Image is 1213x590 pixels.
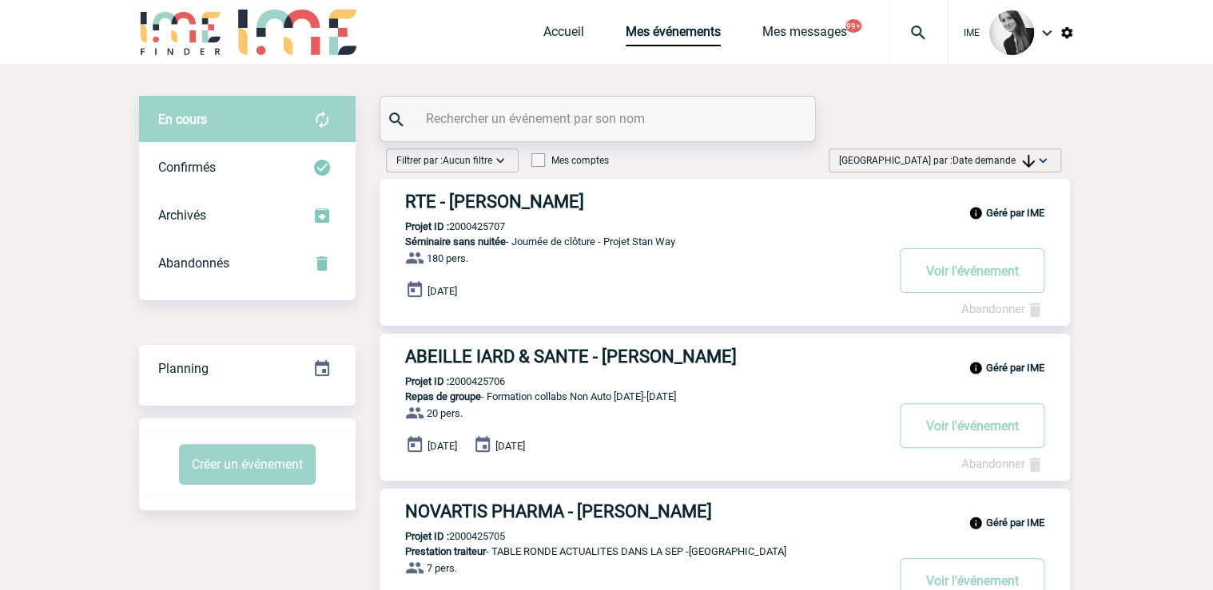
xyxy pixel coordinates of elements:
[380,375,505,387] p: 2000425706
[845,19,861,33] button: 99+
[968,516,983,530] img: info_black_24dp.svg
[139,345,356,393] div: Retrouvez ici tous vos événements organisés par date et état d'avancement
[986,362,1044,374] b: Géré par IME
[626,24,721,46] a: Mes événements
[139,96,356,144] div: Retrouvez ici tous vos évènements avant confirmation
[405,501,885,521] h3: NOVARTIS PHARMA - [PERSON_NAME]
[405,346,885,366] h3: ABEILLE IARD & SANTE - [PERSON_NAME]
[531,155,609,166] label: Mes comptes
[839,152,1035,168] span: [GEOGRAPHIC_DATA] par :
[380,501,1070,521] a: NOVARTIS PHARMA - [PERSON_NAME]
[961,302,1044,316] a: Abandonner
[405,390,481,402] span: Repas de groupe
[986,517,1044,529] b: Géré par IME
[380,346,1070,366] a: ABEILLE IARD & SANTE - [PERSON_NAME]
[158,361,209,376] span: Planning
[968,206,983,220] img: info_black_24dp.svg
[380,530,505,542] p: 2000425705
[428,440,457,452] span: [DATE]
[405,545,486,557] span: Prestation traiteur
[139,344,356,391] a: Planning
[380,192,1070,212] a: RTE - [PERSON_NAME]
[396,152,492,168] span: Filtrer par :
[1022,155,1035,168] img: arrow_downward.png
[495,440,525,452] span: [DATE]
[380,236,885,247] p: - Journée de clôture - Projet Stan Way
[405,530,449,542] b: Projet ID :
[158,112,207,127] span: En cours
[380,220,505,232] p: 2000425707
[443,155,492,166] span: Aucun filtre
[380,545,885,557] p: - TABLE RONDE ACTUALITES DANS LA SEP -[GEOGRAPHIC_DATA]
[422,107,778,130] input: Rechercher un événement par son nom
[427,407,463,419] span: 20 pers.
[380,390,885,402] p: - Formation collabs Non Auto [DATE]-[DATE]
[139,240,356,287] div: Retrouvez ici tous vos événements annulés
[405,220,449,232] b: Projet ID :
[543,24,584,46] a: Accueil
[427,562,457,574] span: 7 pers.
[968,361,983,375] img: info_black_24dp.svg
[986,207,1044,219] b: Géré par IME
[158,208,206,223] span: Archivés
[900,248,1044,293] button: Voir l'événement
[405,375,449,387] b: Projet ID :
[961,457,1044,471] a: Abandonner
[953,155,1035,166] span: Date demande
[1035,152,1051,168] img: baseline_expand_more_white_24dp-b.png
[428,285,457,297] span: [DATE]
[139,10,222,55] img: IME-Finder
[139,192,356,240] div: Retrouvez ici tous les événements que vous avez décidé d'archiver
[427,252,468,264] span: 180 pers.
[989,10,1034,55] img: 101050-0.jpg
[900,403,1044,448] button: Voir l'événement
[158,160,216,175] span: Confirmés
[964,27,980,38] span: IME
[405,192,885,212] h3: RTE - [PERSON_NAME]
[762,24,847,46] a: Mes messages
[158,255,229,271] span: Abandonnés
[405,236,506,247] span: Séminaire sans nuitée
[179,444,316,485] button: Créer un événement
[492,152,508,168] img: baseline_expand_more_white_24dp-b.png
